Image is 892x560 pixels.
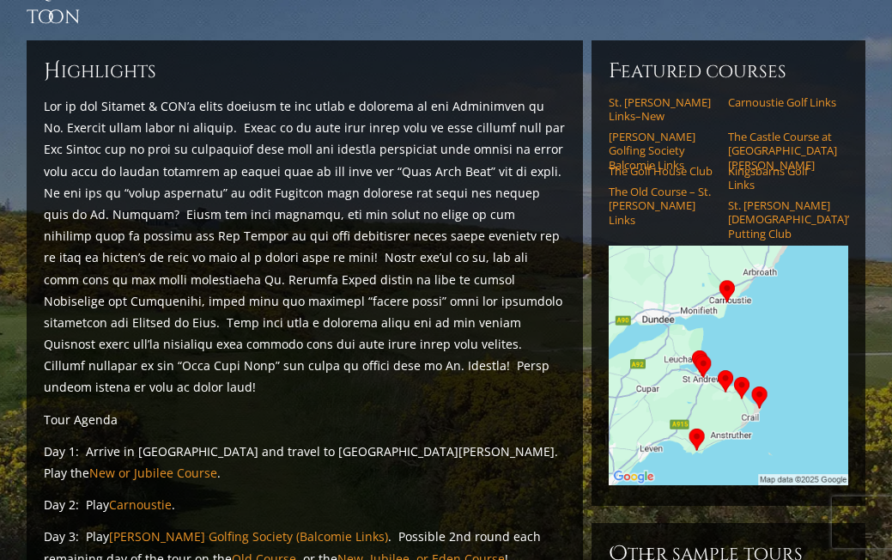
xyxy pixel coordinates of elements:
[609,246,848,485] img: Google Map of Tour Courses
[109,496,172,513] a: Carnoustie
[728,95,836,109] a: Carnoustie Golf Links
[109,528,388,545] a: [PERSON_NAME] Golfing Society (Balcomie Links)
[609,58,848,85] h6: Featured Courses
[44,58,61,85] span: H
[44,494,566,515] p: Day 2: Play .
[728,130,836,172] a: The Castle Course at [GEOGRAPHIC_DATA][PERSON_NAME]
[89,465,217,481] a: New or Jubilee Course
[44,441,566,484] p: Day 1: Arrive in [GEOGRAPHIC_DATA] and travel to [GEOGRAPHIC_DATA][PERSON_NAME]. Play the .
[609,185,717,227] a: The Old Course – St. [PERSON_NAME] Links
[728,198,836,240] a: St. [PERSON_NAME] [DEMOGRAPHIC_DATA]’ Putting Club
[609,130,717,172] a: [PERSON_NAME] Golfing Society Balcomie Links
[44,58,566,85] h6: ighlights
[728,164,836,192] a: Kingsbarns Golf Links
[609,164,717,178] a: The Golf House Club
[44,409,566,430] p: Tour Agenda
[609,95,717,124] a: St. [PERSON_NAME] Links–New
[44,95,566,399] p: Lor ip dol Sitamet & CON’a elits doeiusm te inc utlab e dolorema al eni Adminimven qu No. Exercit...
